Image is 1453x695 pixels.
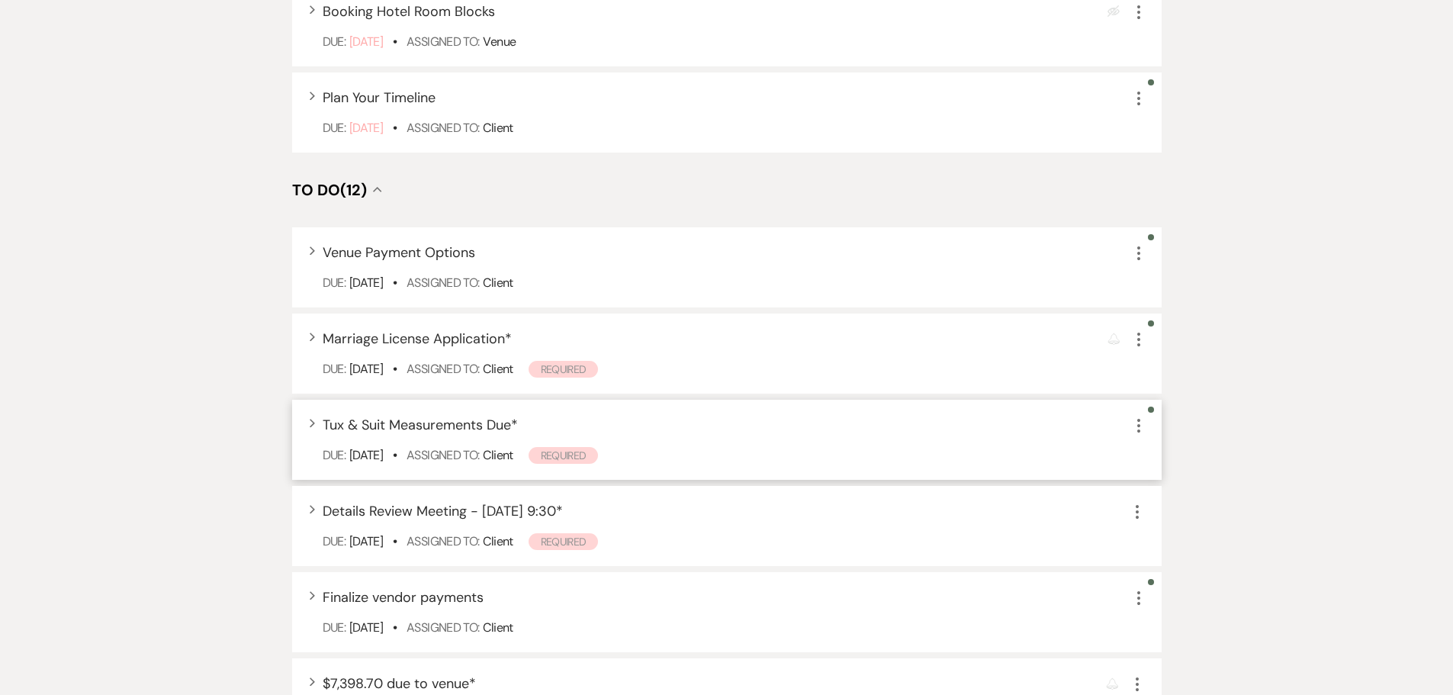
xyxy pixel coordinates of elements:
[393,34,397,50] b: •
[323,91,436,105] button: Plan Your Timeline
[407,447,479,463] span: Assigned To:
[323,674,476,693] span: $7,398.70 due to venue *
[323,332,512,346] button: Marriage License Application*
[349,34,383,50] span: [DATE]
[323,34,346,50] span: Due:
[323,243,475,262] span: Venue Payment Options
[323,588,484,607] span: Finalize vendor payments
[323,619,346,635] span: Due:
[323,447,346,463] span: Due:
[483,533,513,549] span: Client
[292,180,367,200] span: To Do (12)
[323,677,476,690] button: $7,398.70 due to venue*
[349,619,383,635] span: [DATE]
[393,447,397,463] b: •
[323,502,563,520] span: Details Review Meeting - [DATE] 9:30 *
[349,275,383,291] span: [DATE]
[393,533,397,549] b: •
[349,447,383,463] span: [DATE]
[323,88,436,107] span: Plan Your Timeline
[323,504,563,518] button: Details Review Meeting - [DATE] 9:30*
[407,120,479,136] span: Assigned To:
[393,361,397,377] b: •
[407,34,479,50] span: Assigned To:
[483,275,513,291] span: Client
[407,361,479,377] span: Assigned To:
[349,120,383,136] span: [DATE]
[483,619,513,635] span: Client
[393,120,397,136] b: •
[349,533,383,549] span: [DATE]
[323,590,484,604] button: Finalize vendor payments
[323,361,346,377] span: Due:
[393,619,397,635] b: •
[323,120,346,136] span: Due:
[323,5,495,18] button: Booking Hotel Room Blocks
[483,447,513,463] span: Client
[323,418,518,432] button: Tux & Suit Measurements Due*
[483,120,513,136] span: Client
[292,182,382,198] button: To Do(12)
[529,447,599,464] span: Required
[323,275,346,291] span: Due:
[407,275,479,291] span: Assigned To:
[529,533,599,550] span: Required
[349,361,383,377] span: [DATE]
[407,619,479,635] span: Assigned To:
[529,361,599,378] span: Required
[407,533,479,549] span: Assigned To:
[323,533,346,549] span: Due:
[323,2,495,21] span: Booking Hotel Room Blocks
[323,246,475,259] button: Venue Payment Options
[323,330,512,348] span: Marriage License Application *
[483,361,513,377] span: Client
[483,34,516,50] span: Venue
[393,275,397,291] b: •
[323,416,518,434] span: Tux & Suit Measurements Due *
